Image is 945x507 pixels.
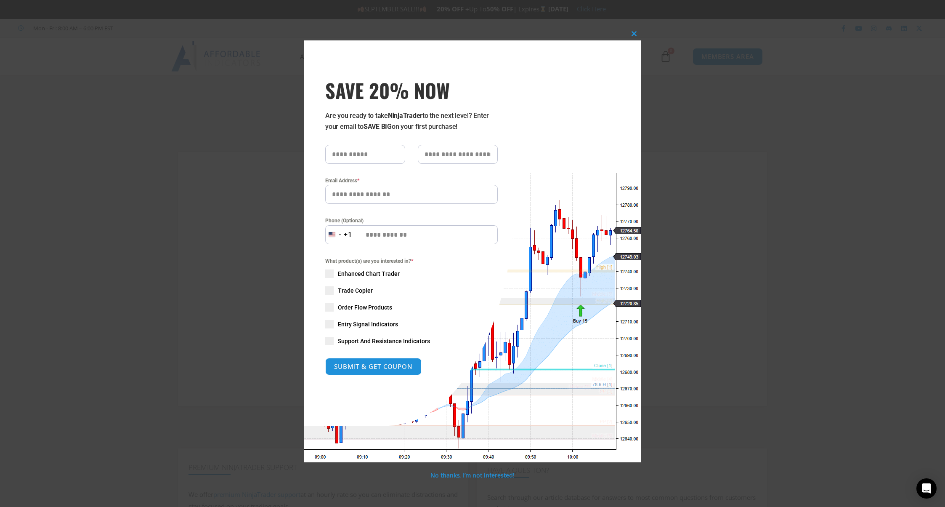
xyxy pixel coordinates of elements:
span: Enhanced Chart Trader [338,270,400,278]
span: SAVE 20% NOW [325,78,498,102]
div: Open Intercom Messenger [916,478,937,499]
span: Entry Signal Indicators [338,320,398,328]
strong: NinjaTrader [388,112,422,120]
label: Support And Resistance Indicators [325,337,498,345]
label: Phone (Optional) [325,216,498,225]
button: SUBMIT & GET COUPON [325,358,422,375]
div: +1 [344,229,352,240]
p: Are you ready to take to the next level? Enter your email to on your first purchase! [325,110,498,132]
label: Enhanced Chart Trader [325,270,498,278]
span: What product(s) are you interested in? [325,257,498,265]
label: Order Flow Products [325,303,498,312]
label: Entry Signal Indicators [325,320,498,328]
button: Selected country [325,225,352,244]
span: Trade Copier [338,286,373,295]
strong: SAVE BIG [364,123,392,131]
a: No thanks, I’m not interested! [430,471,514,479]
span: Support And Resistance Indicators [338,337,430,345]
label: Email Address [325,176,498,185]
label: Trade Copier [325,286,498,295]
span: Order Flow Products [338,303,392,312]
